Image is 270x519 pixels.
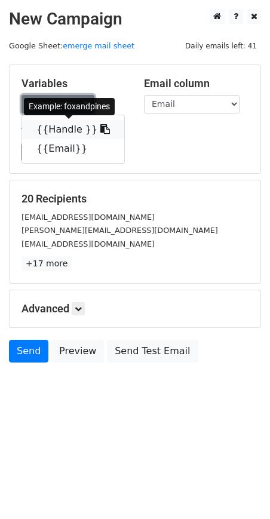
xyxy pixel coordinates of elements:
[9,9,261,29] h2: New Campaign
[24,98,115,115] div: Example: foxandpines
[63,41,134,50] a: emerge mail sheet
[51,340,104,363] a: Preview
[9,41,134,50] small: Google Sheet:
[9,340,48,363] a: Send
[22,192,248,205] h5: 20 Recipients
[22,139,124,158] a: {{Email}}
[22,213,155,222] small: [EMAIL_ADDRESS][DOMAIN_NAME]
[22,77,126,90] h5: Variables
[22,302,248,315] h5: Advanced
[22,256,72,271] a: +17 more
[22,95,94,113] a: Copy/paste...
[210,462,270,519] iframe: Chat Widget
[181,39,261,53] span: Daily emails left: 41
[22,226,218,235] small: [PERSON_NAME][EMAIL_ADDRESS][DOMAIN_NAME]
[210,462,270,519] div: 聊天小组件
[144,77,248,90] h5: Email column
[181,41,261,50] a: Daily emails left: 41
[107,340,198,363] a: Send Test Email
[22,120,124,139] a: {{Handle }}
[22,239,155,248] small: [EMAIL_ADDRESS][DOMAIN_NAME]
